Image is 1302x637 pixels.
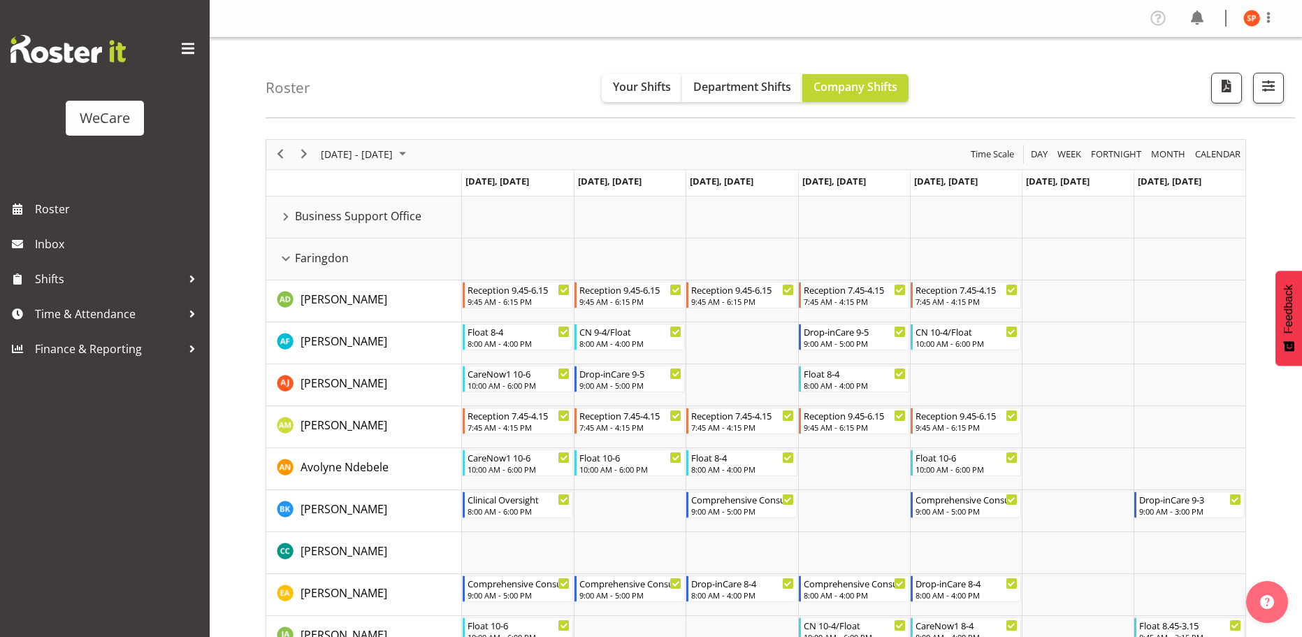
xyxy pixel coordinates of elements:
span: Fortnight [1090,145,1143,163]
div: Clinical Oversight [468,492,570,506]
span: Time & Attendance [35,303,182,324]
div: 8:00 AM - 4:00 PM [691,589,793,601]
div: 10:00 AM - 6:00 PM [916,464,1018,475]
div: 8:00 AM - 4:00 PM [468,338,570,349]
div: Amy Johannsen"s event - CareNow1 10-6 Begin From Monday, October 6, 2025 at 10:00:00 AM GMT+13:00... [463,366,573,392]
div: previous period [268,140,292,169]
div: 9:00 AM - 5:00 PM [468,589,570,601]
div: 9:00 AM - 5:00 PM [916,506,1018,517]
div: Brian Ko"s event - Drop-inCare 9-3 Begin From Sunday, October 12, 2025 at 9:00:00 AM GMT+13:00 En... [1134,492,1245,518]
div: Ena Advincula"s event - Comprehensive Consult 9-5 Begin From Tuesday, October 7, 2025 at 9:00:00 ... [574,575,685,602]
img: help-xxl-2.png [1260,595,1274,609]
div: Reception 7.45-4.15 [804,282,906,296]
span: Faringdon [295,250,349,266]
td: Brian Ko resource [266,490,462,532]
div: 9:45 AM - 6:15 PM [691,296,793,307]
div: Brian Ko"s event - Clinical Oversight Begin From Monday, October 6, 2025 at 8:00:00 AM GMT+13:00 ... [463,492,573,518]
span: Shifts [35,269,182,289]
button: October 2025 [319,145,412,163]
div: 10:00 AM - 6:00 PM [916,338,1018,349]
span: [DATE] - [DATE] [319,145,394,163]
button: Previous [271,145,290,163]
h4: Roster [266,80,310,96]
div: 8:00 AM - 4:00 PM [916,589,1018,601]
span: Time Scale [969,145,1015,163]
span: [DATE], [DATE] [1138,175,1201,187]
div: 8:00 AM - 4:00 PM [691,464,793,475]
div: next period [292,140,316,169]
span: [PERSON_NAME] [301,375,387,391]
div: Comprehensive Consult 9-5 [691,492,793,506]
div: Alex Ferguson"s event - Float 8-4 Begin From Monday, October 6, 2025 at 8:00:00 AM GMT+13:00 Ends... [463,324,573,350]
div: Aleea Devenport"s event - Reception 9.45-6.15 Begin From Tuesday, October 7, 2025 at 9:45:00 AM G... [574,282,685,308]
div: 10:00 AM - 6:00 PM [579,464,681,475]
div: Float 10-6 [579,450,681,464]
span: Avolyne Ndebele [301,459,389,475]
div: Comprehensive Consult 9-5 [579,576,681,590]
div: WeCare [80,108,130,129]
div: Antonia Mao"s event - Reception 7.45-4.15 Begin From Tuesday, October 7, 2025 at 7:45:00 AM GMT+1... [574,408,685,434]
a: [PERSON_NAME] [301,543,387,559]
span: Finance & Reporting [35,338,182,359]
div: Drop-inCare 8-4 [916,576,1018,590]
div: Amy Johannsen"s event - Drop-inCare 9-5 Begin From Tuesday, October 7, 2025 at 9:00:00 AM GMT+13:... [574,366,685,392]
div: Alex Ferguson"s event - CN 10-4/Float Begin From Friday, October 10, 2025 at 10:00:00 AM GMT+13:0... [911,324,1021,350]
div: Reception 9.45-6.15 [468,282,570,296]
a: [PERSON_NAME] [301,291,387,308]
div: Float 10-6 [916,450,1018,464]
div: 7:45 AM - 4:15 PM [691,422,793,433]
a: Avolyne Ndebele [301,459,389,475]
div: Aleea Devenport"s event - Reception 7.45-4.15 Begin From Friday, October 10, 2025 at 7:45:00 AM G... [911,282,1021,308]
div: Float 8-4 [804,366,906,380]
div: Antonia Mao"s event - Reception 9.45-6.15 Begin From Thursday, October 9, 2025 at 9:45:00 AM GMT+... [799,408,909,434]
div: 7:45 AM - 4:15 PM [804,296,906,307]
div: Drop-inCare 9-5 [579,366,681,380]
span: Company Shifts [813,79,897,94]
div: 8:00 AM - 4:00 PM [804,380,906,391]
td: Charlotte Courtney resource [266,532,462,574]
div: CN 9-4/Float [579,324,681,338]
div: Ena Advincula"s event - Comprehensive Consult 8-4 Begin From Thursday, October 9, 2025 at 8:00:00... [799,575,909,602]
span: [PERSON_NAME] [301,501,387,517]
td: Business Support Office resource [266,196,462,238]
div: Drop-inCare 8-4 [691,576,793,590]
a: [PERSON_NAME] [301,333,387,350]
div: Drop-inCare 9-5 [804,324,906,338]
span: Department Shifts [693,79,791,94]
a: [PERSON_NAME] [301,585,387,601]
div: Float 10-6 [468,618,570,632]
div: Avolyne Ndebele"s event - Float 8-4 Begin From Wednesday, October 8, 2025 at 8:00:00 AM GMT+13:00... [686,450,797,476]
div: Reception 9.45-6.15 [691,282,793,296]
div: Brian Ko"s event - Comprehensive Consult 9-5 Begin From Friday, October 10, 2025 at 9:00:00 AM GM... [911,492,1021,518]
button: Timeline Week [1055,145,1084,163]
button: Department Shifts [682,74,802,102]
span: calendar [1194,145,1242,163]
span: Month [1150,145,1187,163]
img: samantha-poultney11298.jpg [1243,10,1260,27]
div: 9:00 AM - 5:00 PM [579,589,681,601]
button: Filter Shifts [1253,73,1284,103]
div: 9:00 AM - 5:00 PM [804,338,906,349]
div: Amy Johannsen"s event - Float 8-4 Begin From Thursday, October 9, 2025 at 8:00:00 AM GMT+13:00 En... [799,366,909,392]
div: Drop-inCare 9-3 [1139,492,1241,506]
div: Reception 7.45-4.15 [691,408,793,422]
td: Antonia Mao resource [266,406,462,448]
div: Avolyne Ndebele"s event - Float 10-6 Begin From Tuesday, October 7, 2025 at 10:00:00 AM GMT+13:00... [574,450,685,476]
div: Brian Ko"s event - Comprehensive Consult 9-5 Begin From Wednesday, October 8, 2025 at 9:00:00 AM ... [686,492,797,518]
img: Rosterit website logo [10,35,126,63]
div: October 06 - 12, 2025 [316,140,414,169]
a: [PERSON_NAME] [301,417,387,434]
div: Ena Advincula"s event - Comprehensive Consult 9-5 Begin From Monday, October 6, 2025 at 9:00:00 A... [463,575,573,602]
div: 7:45 AM - 4:15 PM [579,422,681,433]
div: Aleea Devenport"s event - Reception 9.45-6.15 Begin From Wednesday, October 8, 2025 at 9:45:00 AM... [686,282,797,308]
button: Company Shifts [802,74,909,102]
div: Alex Ferguson"s event - Drop-inCare 9-5 Begin From Thursday, October 9, 2025 at 9:00:00 AM GMT+13... [799,324,909,350]
div: Antonia Mao"s event - Reception 7.45-4.15 Begin From Wednesday, October 8, 2025 at 7:45:00 AM GMT... [686,408,797,434]
div: Antonia Mao"s event - Reception 7.45-4.15 Begin From Monday, October 6, 2025 at 7:45:00 AM GMT+13... [463,408,573,434]
span: Roster [35,199,203,220]
div: CareNow1 8-4 [916,618,1018,632]
td: Alex Ferguson resource [266,322,462,364]
div: Float 8-4 [468,324,570,338]
button: Fortnight [1089,145,1144,163]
